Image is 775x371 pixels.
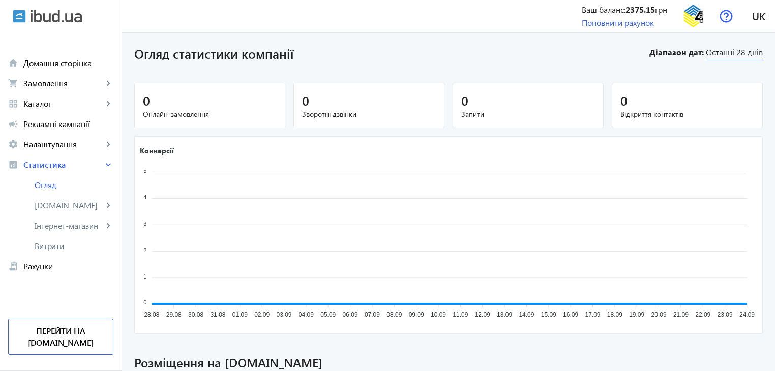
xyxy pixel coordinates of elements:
span: [DOMAIN_NAME] [35,200,103,210]
tspan: 22.09 [695,311,710,318]
span: Онлайн-замовлення [143,109,277,119]
mat-icon: keyboard_arrow_right [103,139,113,149]
mat-icon: receipt_long [8,261,18,271]
span: Каталог [23,99,103,109]
tspan: 23.09 [718,311,733,318]
tspan: 04.09 [299,311,314,318]
span: 0 [461,92,468,109]
tspan: 2 [143,246,146,253]
tspan: 16.09 [563,311,578,318]
a: Перейти на [DOMAIN_NAME] [8,319,113,355]
tspan: 4 [143,194,146,200]
h1: Огляд статистики компанії [134,45,648,63]
tspan: 19.09 [629,311,644,318]
tspan: 07.09 [365,311,380,318]
mat-icon: analytics [8,160,18,170]
span: Зворотні дзвінки [302,109,436,119]
span: Останні 28 днів [706,47,763,60]
tspan: 5 [143,168,146,174]
tspan: 3 [143,220,146,226]
span: Відкриття контактів [620,109,754,119]
text: Конверсії [140,145,174,155]
mat-icon: keyboard_arrow_right [103,160,113,170]
mat-icon: keyboard_arrow_right [103,78,113,88]
span: Рекламні кампанії [23,119,113,129]
tspan: 29.08 [166,311,182,318]
mat-icon: settings [8,139,18,149]
mat-icon: keyboard_arrow_right [103,200,113,210]
tspan: 30.08 [188,311,203,318]
tspan: 0 [143,299,146,305]
span: Статистика [23,160,103,170]
mat-icon: shopping_cart [8,78,18,88]
tspan: 28.08 [144,311,159,318]
tspan: 11.09 [453,311,468,318]
tspan: 15.09 [541,311,556,318]
span: Інтернет-магазин [35,221,103,231]
tspan: 24.09 [739,311,755,318]
span: Рахунки [23,261,113,271]
span: Запити [461,109,595,119]
mat-icon: keyboard_arrow_right [103,99,113,109]
mat-icon: home [8,58,18,68]
span: Огляд [35,180,113,190]
tspan: 17.09 [585,311,600,318]
tspan: 18.09 [607,311,622,318]
tspan: 08.09 [386,311,402,318]
tspan: 20.09 [651,311,667,318]
b: 2375.15 [625,4,655,15]
tspan: 31.08 [210,311,225,318]
tspan: 06.09 [343,311,358,318]
span: Налаштування [23,139,103,149]
b: Діапазон дат: [648,47,704,58]
div: Ваш баланс: грн [582,4,667,15]
span: Замовлення [23,78,103,88]
img: 5702642439c8ead897664933172894-85acee9b68.png [682,5,705,27]
span: 0 [302,92,309,109]
tspan: 01.09 [232,311,248,318]
mat-icon: grid_view [8,99,18,109]
span: Витрати [35,241,113,251]
tspan: 09.09 [409,311,424,318]
span: 0 [143,92,150,109]
span: 0 [620,92,628,109]
tspan: 10.09 [431,311,446,318]
tspan: 21.09 [673,311,689,318]
tspan: 1 [143,273,146,279]
mat-icon: keyboard_arrow_right [103,221,113,231]
tspan: 05.09 [320,311,336,318]
a: Поповнити рахунок [582,17,654,28]
tspan: 02.09 [254,311,270,318]
span: uk [752,10,765,22]
mat-icon: campaign [8,119,18,129]
tspan: 03.09 [277,311,292,318]
tspan: 13.09 [497,311,512,318]
img: ibud_text.svg [31,10,82,23]
tspan: 12.09 [475,311,490,318]
img: help.svg [720,10,733,23]
tspan: 14.09 [519,311,534,318]
img: ibud.svg [13,10,26,23]
span: Домашня сторінка [23,58,113,68]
